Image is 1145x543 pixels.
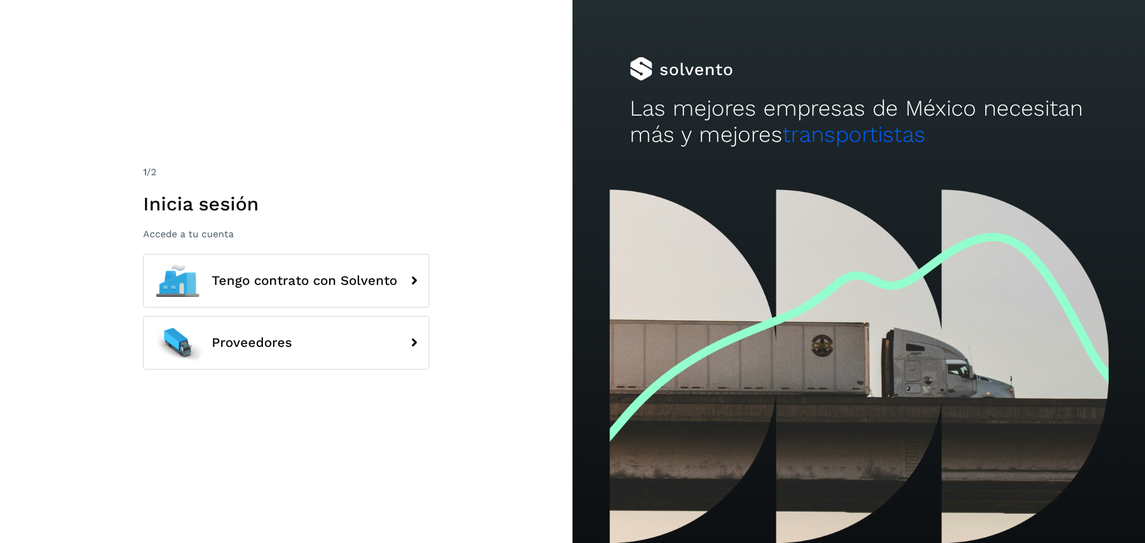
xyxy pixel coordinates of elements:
button: Tengo contrato con Solvento [143,254,429,308]
div: /2 [143,165,429,179]
p: Accede a tu cuenta [143,228,429,240]
span: Proveedores [212,336,292,350]
h2: Las mejores empresas de México necesitan más y mejores [630,95,1088,148]
button: Proveedores [143,316,429,370]
h1: Inicia sesión [143,193,429,215]
span: transportistas [782,122,926,147]
span: 1 [143,166,147,178]
span: Tengo contrato con Solvento [212,274,397,288]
